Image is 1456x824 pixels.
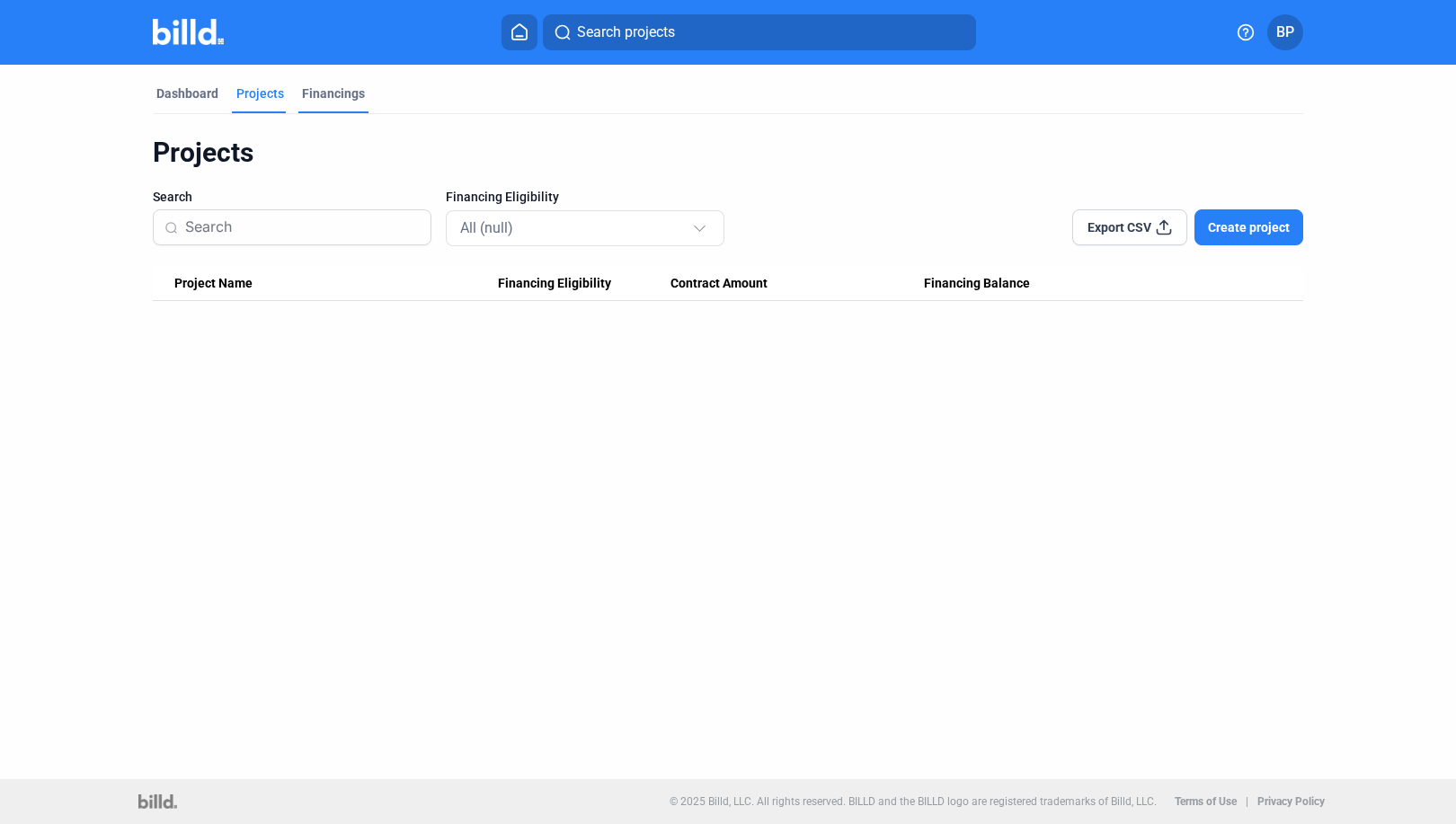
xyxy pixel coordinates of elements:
[924,276,1177,292] div: Financing Balance
[236,84,284,102] div: Projects
[543,14,976,50] button: Search projects
[302,84,365,102] div: Financings
[446,188,559,206] span: Financing Eligibility
[670,276,768,292] span: Contract Amount
[924,276,1030,292] span: Financing Balance
[1194,209,1303,245] button: Create project
[498,276,670,292] div: Financing Eligibility
[1072,209,1187,245] button: Export CSV
[153,136,1303,170] div: Projects
[498,276,611,292] span: Financing Eligibility
[670,276,924,292] div: Contract Amount
[1246,795,1248,808] p: |
[174,276,253,292] span: Project Name
[153,19,224,45] img: Billd Company Logo
[1276,22,1294,43] span: BP
[153,188,192,206] span: Search
[1208,218,1290,236] span: Create project
[1175,795,1237,808] b: Terms of Use
[1088,218,1151,236] span: Export CSV
[156,84,218,102] div: Dashboard
[1257,795,1325,808] b: Privacy Policy
[577,22,675,43] span: Search projects
[1267,14,1303,50] button: BP
[670,795,1157,808] p: © 2025 Billd, LLC. All rights reserved. BILLD and the BILLD logo are registered trademarks of Bil...
[185,208,420,246] input: Search
[138,794,177,809] img: logo
[174,276,498,292] div: Project Name
[460,219,513,236] mat-select-trigger: All (null)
